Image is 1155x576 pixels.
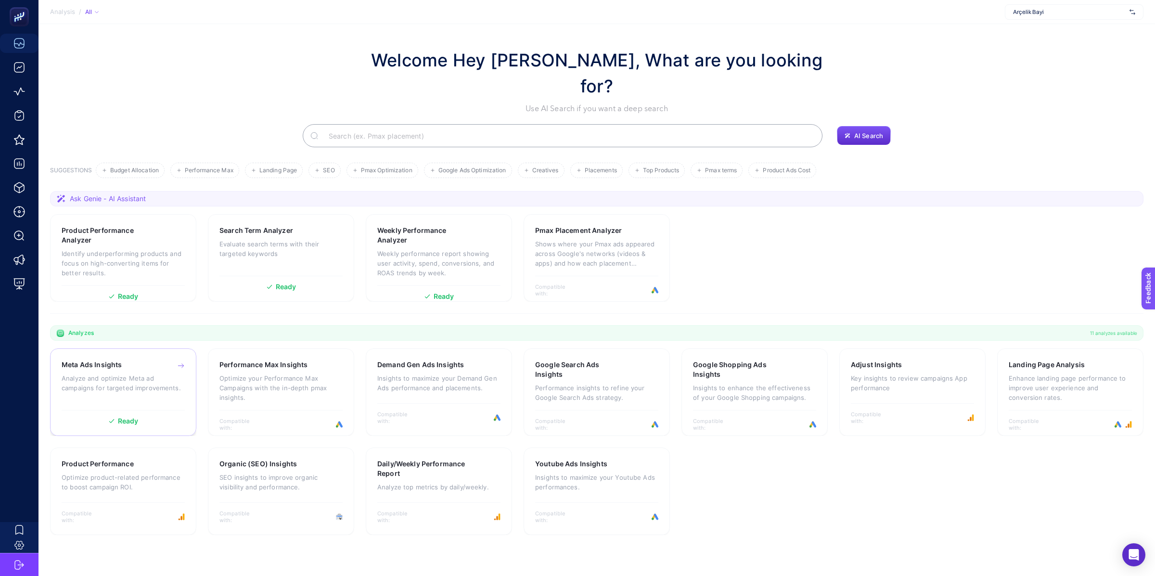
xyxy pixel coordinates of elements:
a: Google Shopping Ads InsightsInsights to enhance the effectiveness of your Google Shopping campaig... [681,348,828,436]
span: Ready [434,293,454,300]
span: Compatible with: [535,283,578,297]
span: Compatible with: [851,411,894,424]
img: svg%3e [1129,7,1135,17]
a: Organic (SEO) InsightsSEO insights to improve organic visibility and performance.Compatible with: [208,448,354,535]
button: AI Search [837,126,891,145]
h3: Product Performance Analyzer [62,226,155,245]
input: Search [321,122,815,149]
span: Arçelik Bayi [1013,8,1126,16]
a: Daily/Weekly Performance ReportAnalyze top metrics by daily/weekly.Compatible with: [366,448,512,535]
p: Insights to maximize your Youtube Ads performances. [535,473,658,492]
h3: Meta Ads Insights [62,360,122,370]
h3: Adjust Insights [851,360,902,370]
span: Pmax Optimization [361,167,412,174]
span: Top Products [643,167,679,174]
h3: Performance Max Insights [219,360,308,370]
a: Product Performance AnalyzerIdentify underperforming products and focus on high-converting items ... [50,214,196,302]
h3: Search Term Analyzer [219,226,293,235]
p: Key insights to review campaigns App performance [851,373,974,393]
a: Pmax Placement AnalyzerShows where your Pmax ads appeared across Google's networks (videos & apps... [524,214,670,302]
span: Ready [118,293,139,300]
span: Compatible with: [535,418,578,431]
p: Identify underperforming products and focus on high-converting items for better results. [62,249,185,278]
span: Compatible with: [535,510,578,524]
span: Compatible with: [693,418,736,431]
div: Open Intercom Messenger [1122,543,1145,566]
span: / [79,8,81,15]
a: Performance Max InsightsOptimize your Performance Max Campaigns with the in-depth pmax insights.C... [208,348,354,436]
span: Compatible with: [377,510,421,524]
p: Performance insights to refine your Google Search Ads strategy. [535,383,658,402]
h3: Demand Gen Ads Insights [377,360,464,370]
h3: Google Search Ads Insights [535,360,628,379]
a: Product PerformanceOptimize product-related performance to boost campaign ROI.Compatible with: [50,448,196,535]
span: Ready [118,418,139,424]
span: AI Search [854,132,883,140]
p: Insights to enhance the effectiveness of your Google Shopping campaigns. [693,383,816,402]
a: Demand Gen Ads InsightsInsights to maximize your Demand Gen Ads performance and placements.Compat... [366,348,512,436]
span: Budget Allocation [110,167,159,174]
a: Youtube Ads InsightsInsights to maximize your Youtube Ads performances.Compatible with: [524,448,670,535]
span: Analysis [50,8,75,16]
h3: Pmax Placement Analyzer [535,226,622,235]
h3: Daily/Weekly Performance Report [377,459,471,478]
span: Landing Page [259,167,297,174]
h3: Youtube Ads Insights [535,459,607,469]
span: Ask Genie - AI Assistant [70,194,146,204]
span: Pmax terms [705,167,737,174]
h3: SUGGESTIONS [50,166,92,178]
span: Placements [585,167,617,174]
span: Product Ads Cost [763,167,810,174]
span: Creatives [532,167,559,174]
span: Compatible with: [62,510,105,524]
h1: Welcome Hey [PERSON_NAME], What are you looking for? [361,47,833,99]
span: SEO [323,167,334,174]
span: Ready [276,283,296,290]
a: Google Search Ads InsightsPerformance insights to refine your Google Search Ads strategy.Compatib... [524,348,670,436]
a: Adjust InsightsKey insights to review campaigns App performanceCompatible with: [839,348,986,436]
h3: Organic (SEO) Insights [219,459,297,469]
span: Compatible with: [1009,418,1052,431]
span: Analyzes [68,329,94,337]
p: Weekly performance report showing user activity, spend, conversions, and ROAS trends by week. [377,249,500,278]
p: Use AI Search if you want a deep search [361,103,833,115]
p: Evaluate search terms with their targeted keywords [219,239,343,258]
span: Compatible with: [219,510,263,524]
span: 11 analyzes available [1090,329,1137,337]
h3: Weekly Performance Analyzer [377,226,470,245]
a: Search Term AnalyzerEvaluate search terms with their targeted keywordsReady [208,214,354,302]
div: All [85,8,99,16]
a: Weekly Performance AnalyzerWeekly performance report showing user activity, spend, conversions, a... [366,214,512,302]
p: Shows where your Pmax ads appeared across Google's networks (videos & apps) and how each placemen... [535,239,658,268]
p: Analyze and optimize Meta ad campaigns for targeted improvements. [62,373,185,393]
span: Compatible with: [219,418,263,431]
p: Optimize product-related performance to boost campaign ROI. [62,473,185,492]
p: Insights to maximize your Demand Gen Ads performance and placements. [377,373,500,393]
p: Enhance landing page performance to improve user experience and conversion rates. [1009,373,1132,402]
p: Optimize your Performance Max Campaigns with the in-depth pmax insights. [219,373,343,402]
a: Landing Page AnalysisEnhance landing page performance to improve user experience and conversion r... [997,348,1143,436]
p: Analyze top metrics by daily/weekly. [377,482,500,492]
span: Performance Max [185,167,233,174]
span: Feedback [6,3,37,11]
span: Compatible with: [377,411,421,424]
p: SEO insights to improve organic visibility and performance. [219,473,343,492]
span: Google Ads Optimization [438,167,506,174]
h3: Product Performance [62,459,134,469]
h3: Google Shopping Ads Insights [693,360,786,379]
a: Meta Ads InsightsAnalyze and optimize Meta ad campaigns for targeted improvements.Ready [50,348,196,436]
h3: Landing Page Analysis [1009,360,1085,370]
